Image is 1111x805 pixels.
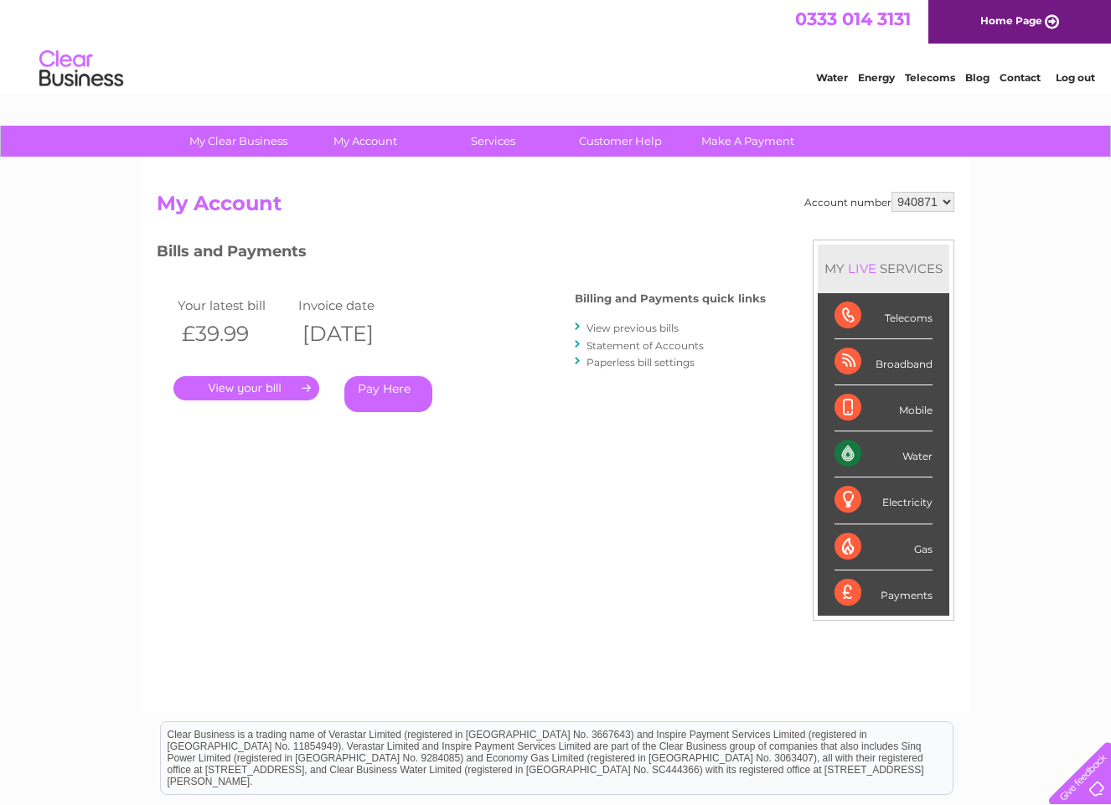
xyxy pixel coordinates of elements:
[835,570,933,616] div: Payments
[39,44,124,95] img: logo.png
[835,293,933,339] div: Telecoms
[294,317,415,351] th: [DATE]
[173,376,319,400] a: .
[835,524,933,570] div: Gas
[905,71,955,84] a: Telecoms
[297,126,435,157] a: My Account
[587,322,679,334] a: View previous bills
[1056,71,1095,84] a: Log out
[816,71,848,84] a: Water
[679,126,817,157] a: Make A Payment
[845,261,880,276] div: LIVE
[835,431,933,477] div: Water
[169,126,307,157] a: My Clear Business
[157,240,766,269] h3: Bills and Payments
[858,71,895,84] a: Energy
[587,356,695,369] a: Paperless bill settings
[157,192,954,224] h2: My Account
[161,9,953,81] div: Clear Business is a trading name of Verastar Limited (registered in [GEOGRAPHIC_DATA] No. 3667643...
[424,126,562,157] a: Services
[818,245,949,292] div: MY SERVICES
[1000,71,1041,84] a: Contact
[575,292,766,305] h4: Billing and Payments quick links
[294,294,415,317] td: Invoice date
[965,71,990,84] a: Blog
[835,385,933,431] div: Mobile
[551,126,690,157] a: Customer Help
[344,376,432,412] a: Pay Here
[835,339,933,385] div: Broadband
[173,294,294,317] td: Your latest bill
[795,8,911,29] a: 0333 014 3131
[173,317,294,351] th: £39.99
[587,339,704,352] a: Statement of Accounts
[835,477,933,524] div: Electricity
[804,192,954,212] div: Account number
